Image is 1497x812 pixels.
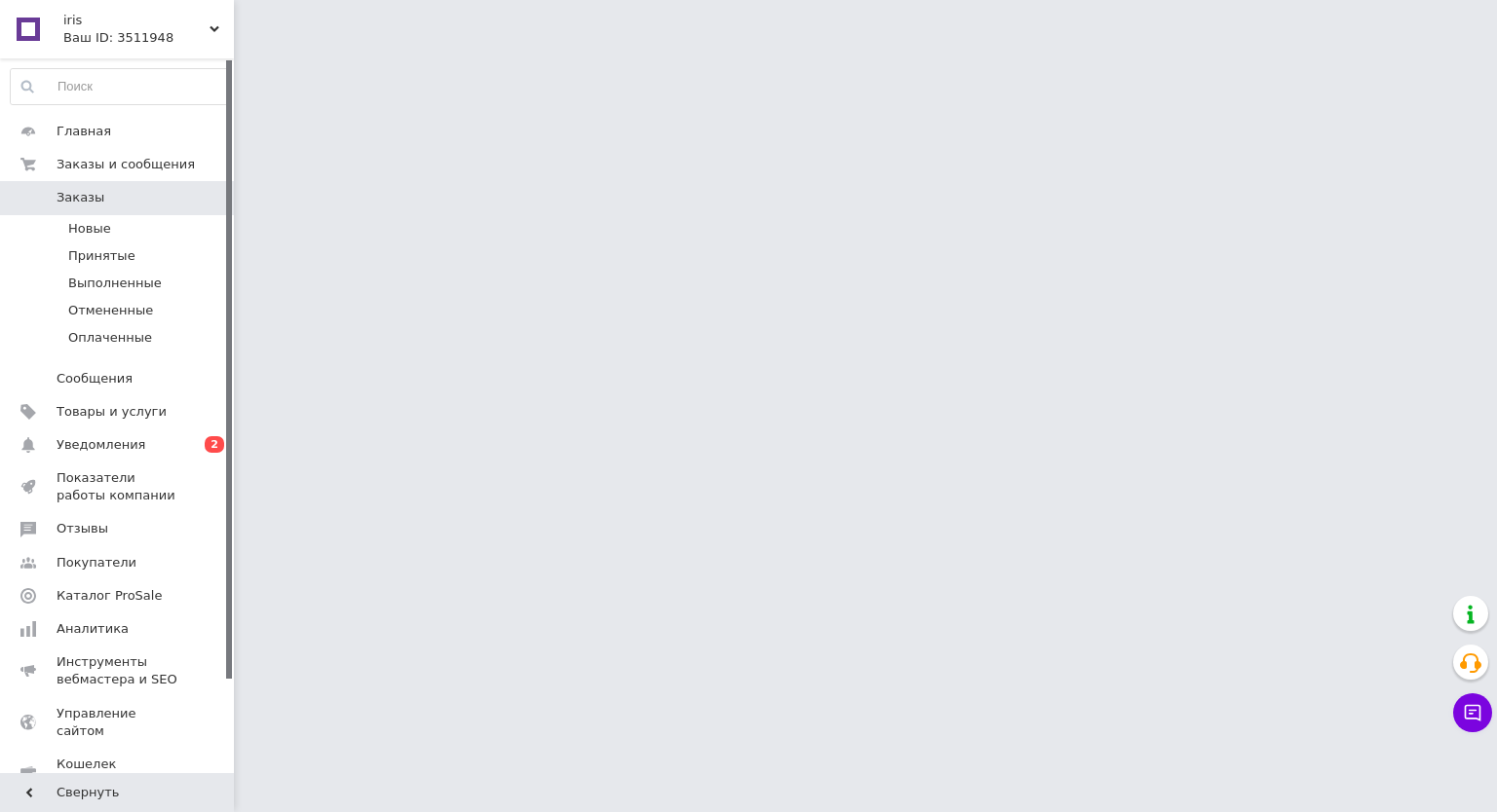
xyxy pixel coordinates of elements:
[57,587,162,605] span: Каталог ProSale
[205,436,224,453] span: 2
[57,756,180,791] span: Кошелек компании
[57,705,180,740] span: Управление сайтом
[63,29,234,47] div: Ваш ID: 3511948
[57,189,104,206] span: Заказы
[57,156,195,173] span: Заказы и сообщения
[68,329,152,347] span: Оплаченные
[11,69,229,104] input: Поиск
[68,302,153,319] span: Отмененные
[57,554,136,572] span: Покупатели
[57,469,180,504] span: Показатели работы компании
[1453,693,1492,732] button: Чат с покупателем
[57,403,167,421] span: Товары и услуги
[57,620,129,638] span: Аналитика
[68,220,111,238] span: Новые
[57,520,108,537] span: Отзывы
[57,123,111,140] span: Главная
[63,12,210,29] span: iris
[57,436,145,454] span: Уведомления
[57,653,180,688] span: Инструменты вебмастера и SEO
[68,275,162,292] span: Выполненные
[57,370,133,388] span: Сообщения
[68,247,135,265] span: Принятые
